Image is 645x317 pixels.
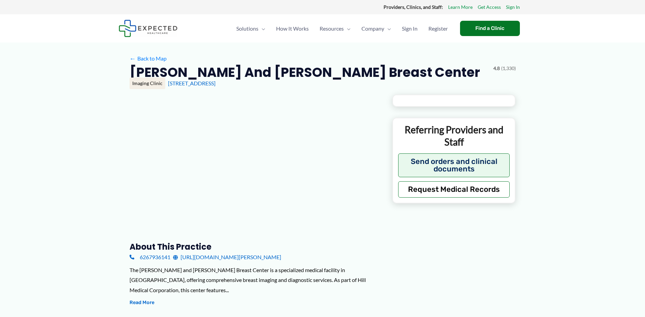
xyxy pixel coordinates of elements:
[130,265,381,295] div: The [PERSON_NAME] and [PERSON_NAME] Breast Center is a specialized medical facility in [GEOGRAPHI...
[130,241,381,252] h3: About this practice
[402,17,418,40] span: Sign In
[231,17,453,40] nav: Primary Site Navigation
[501,64,516,73] span: (1,330)
[130,299,154,307] button: Read More
[271,17,314,40] a: How It Works
[384,17,391,40] span: Menu Toggle
[130,78,165,89] div: Imaging Clinic
[361,17,384,40] span: Company
[130,252,170,262] a: 6267936141
[130,55,136,62] span: ←
[423,17,453,40] a: Register
[173,252,281,262] a: [URL][DOMAIN_NAME][PERSON_NAME]
[168,80,216,86] a: [STREET_ADDRESS]
[398,153,510,177] button: Send orders and clinical documents
[448,3,473,12] a: Learn More
[478,3,501,12] a: Get Access
[506,3,520,12] a: Sign In
[320,17,344,40] span: Resources
[130,53,167,64] a: ←Back to Map
[236,17,258,40] span: Solutions
[396,17,423,40] a: Sign In
[130,64,480,81] h2: [PERSON_NAME] and [PERSON_NAME] Breast Center
[258,17,265,40] span: Menu Toggle
[428,17,448,40] span: Register
[493,64,500,73] span: 4.8
[398,123,510,148] p: Referring Providers and Staff
[398,181,510,198] button: Request Medical Records
[356,17,396,40] a: CompanyMenu Toggle
[384,4,443,10] strong: Providers, Clinics, and Staff:
[460,21,520,36] a: Find a Clinic
[344,17,351,40] span: Menu Toggle
[276,17,309,40] span: How It Works
[314,17,356,40] a: ResourcesMenu Toggle
[231,17,271,40] a: SolutionsMenu Toggle
[119,20,177,37] img: Expected Healthcare Logo - side, dark font, small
